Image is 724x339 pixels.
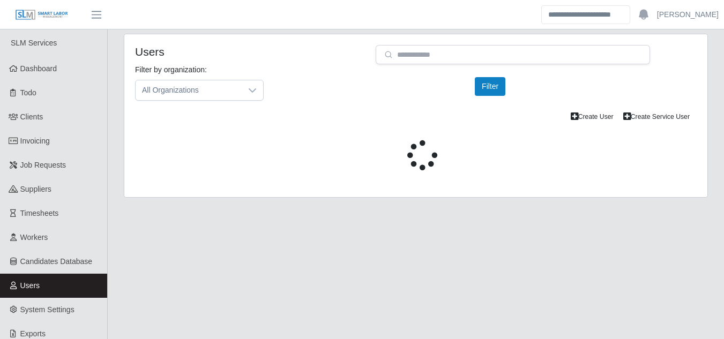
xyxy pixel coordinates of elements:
span: Suppliers [20,185,51,193]
span: Clients [20,112,43,121]
span: SLM Services [11,39,57,47]
span: Users [20,281,40,290]
span: Exports [20,329,46,338]
label: Filter by organization: [135,64,207,76]
img: SLM Logo [15,9,69,21]
span: Invoicing [20,137,50,145]
span: Dashboard [20,64,57,73]
span: Workers [20,233,48,242]
span: Timesheets [20,209,59,217]
a: Create User [566,109,618,124]
span: Job Requests [20,161,66,169]
a: Create Service User [618,109,695,124]
h4: Users [135,45,360,58]
span: Todo [20,88,36,97]
button: Filter [475,77,505,96]
span: System Settings [20,305,74,314]
span: Candidates Database [20,257,93,266]
input: Search [541,5,630,24]
span: All Organizations [136,80,242,100]
a: [PERSON_NAME] [657,9,719,20]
